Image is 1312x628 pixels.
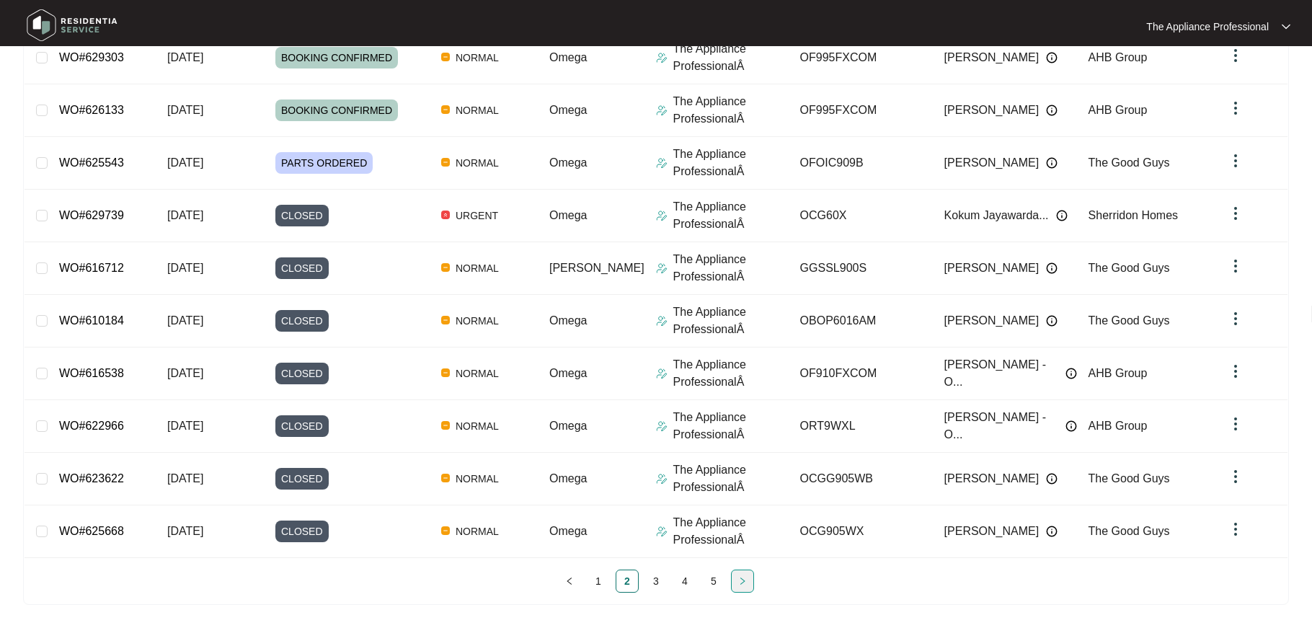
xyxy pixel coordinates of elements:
[565,577,574,585] span: left
[656,262,668,274] img: Assigner Icon
[167,420,203,432] span: [DATE]
[645,570,667,592] a: 3
[1089,156,1170,169] span: The Good Guys
[1089,472,1170,485] span: The Good Guys
[275,205,329,226] span: CLOSED
[1227,468,1244,485] img: dropdown arrow
[656,473,668,485] img: Assigner Icon
[1227,310,1244,327] img: dropdown arrow
[616,570,639,593] li: 2
[275,99,398,121] span: BOOKING CONFIRMED
[588,570,609,592] a: 1
[549,104,587,116] span: Omega
[1227,152,1244,169] img: dropdown arrow
[587,570,610,593] li: 1
[441,105,450,114] img: Vercel Logo
[450,470,505,487] span: NORMAL
[944,207,1049,224] span: Kokum Jayawarda...
[167,104,203,116] span: [DATE]
[441,263,450,272] img: Vercel Logo
[673,356,789,391] p: The Appliance ProfessionalÂ
[1227,257,1244,275] img: dropdown arrow
[944,102,1040,119] span: [PERSON_NAME]
[673,514,789,549] p: The Appliance ProfessionalÂ
[789,295,933,348] td: OBOP6016AM
[441,53,450,61] img: Vercel Logo
[59,420,124,432] a: WO#622966
[1089,209,1179,221] span: Sherridon Homes
[1065,420,1077,432] img: Info icon
[441,158,450,167] img: Vercel Logo
[1227,363,1244,380] img: dropdown arrow
[674,570,696,592] a: 4
[789,348,933,400] td: OF910FXCOM
[549,156,587,169] span: Omega
[789,400,933,453] td: ORT9WXL
[731,570,754,593] li: Next Page
[1282,23,1290,30] img: dropdown arrow
[656,420,668,432] img: Assigner Icon
[1227,521,1244,538] img: dropdown arrow
[59,314,124,327] a: WO#610184
[1089,367,1148,379] span: AHB Group
[275,257,329,279] span: CLOSED
[656,210,668,221] img: Assigner Icon
[275,152,373,174] span: PARTS ORDERED
[944,49,1040,66] span: [PERSON_NAME]
[944,470,1040,487] span: [PERSON_NAME]
[450,417,505,435] span: NORMAL
[275,363,329,384] span: CLOSED
[789,190,933,242] td: OCG60X
[59,472,124,485] a: WO#623622
[673,409,789,443] p: The Appliance ProfessionalÂ
[167,314,203,327] span: [DATE]
[59,51,124,63] a: WO#629303
[450,154,505,172] span: NORMAL
[656,526,668,537] img: Assigner Icon
[549,367,587,379] span: Omega
[789,137,933,190] td: OFOIC909B
[275,47,398,68] span: BOOKING CONFIRMED
[789,242,933,295] td: GGSSL900S
[673,461,789,496] p: The Appliance ProfessionalÂ
[549,314,587,327] span: Omega
[944,356,1058,391] span: [PERSON_NAME] - O...
[944,523,1040,540] span: [PERSON_NAME]
[673,304,789,338] p: The Appliance ProfessionalÂ
[59,367,124,379] a: WO#616538
[167,209,203,221] span: [DATE]
[167,156,203,169] span: [DATE]
[1056,210,1068,221] img: Info icon
[656,52,668,63] img: Assigner Icon
[441,316,450,324] img: Vercel Logo
[1046,52,1058,63] img: Info icon
[275,415,329,437] span: CLOSED
[673,251,789,286] p: The Appliance ProfessionalÂ
[549,262,644,274] span: [PERSON_NAME]
[1146,19,1269,34] p: The Appliance Professional
[673,93,789,128] p: The Appliance ProfessionalÂ
[167,51,203,63] span: [DATE]
[656,157,668,169] img: Assigner Icon
[731,570,754,593] button: right
[441,368,450,377] img: Vercel Logo
[549,209,587,221] span: Omega
[275,310,329,332] span: CLOSED
[944,260,1040,277] span: [PERSON_NAME]
[673,146,789,180] p: The Appliance ProfessionalÂ
[1046,315,1058,327] img: Info icon
[167,262,203,274] span: [DATE]
[789,453,933,505] td: OCGG905WB
[1046,262,1058,274] img: Info icon
[450,49,505,66] span: NORMAL
[1227,99,1244,117] img: dropdown arrow
[549,51,587,63] span: Omega
[616,570,638,592] a: 2
[1089,104,1148,116] span: AHB Group
[558,570,581,593] li: Previous Page
[59,262,124,274] a: WO#616712
[1089,51,1148,63] span: AHB Group
[1227,47,1244,64] img: dropdown arrow
[59,525,124,537] a: WO#625668
[450,312,505,330] span: NORMAL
